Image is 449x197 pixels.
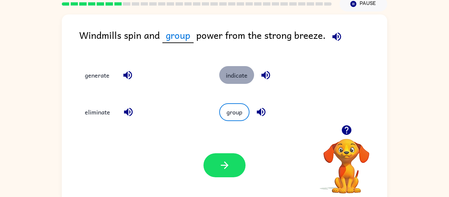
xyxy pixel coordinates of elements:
[79,28,387,53] div: Windmills spin and power from the strong breeze.
[78,103,117,121] button: eliminate
[314,129,379,194] video: Your browser must support playing .mp4 files to use Literably. Please try using another browser.
[219,66,254,84] button: indicate
[219,103,249,121] button: group
[78,66,116,84] button: generate
[162,28,194,43] span: group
